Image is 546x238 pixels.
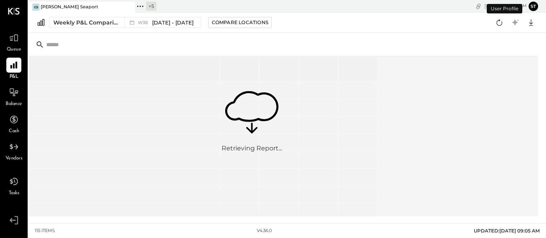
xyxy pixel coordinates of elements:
div: Weekly P&L Comparison [53,19,120,26]
div: GS [32,4,40,11]
a: Tasks [0,174,27,197]
button: Compare Locations [208,17,272,28]
a: Cash [0,112,27,135]
a: Queue [0,30,27,53]
span: [DATE] - [DATE] [152,19,194,26]
span: Vendors [6,155,23,162]
span: P&L [9,73,19,81]
a: P&L [0,58,27,81]
span: UPDATED: [DATE] 09:05 AM [474,228,540,234]
span: Balance [6,101,22,108]
div: [PERSON_NAME] Seaport [41,4,98,10]
a: Balance [0,85,27,108]
span: 10 : 42 [503,2,519,10]
button: st [529,2,538,11]
a: Vendors [0,139,27,162]
div: 115 items [35,228,55,234]
span: Queue [7,46,21,53]
div: copy link [474,2,482,10]
div: [DATE] [484,2,527,10]
span: am [520,3,527,9]
button: Weekly P&L Comparison W38[DATE] - [DATE] [49,17,201,28]
div: Retrieving Report... [222,144,282,154]
span: Cash [9,128,19,135]
div: Compare Locations [212,19,268,26]
div: v 4.36.0 [257,228,272,234]
div: User Profile [487,4,522,13]
div: + 5 [146,2,156,11]
span: Tasks [9,190,19,197]
span: W38 [138,21,150,25]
